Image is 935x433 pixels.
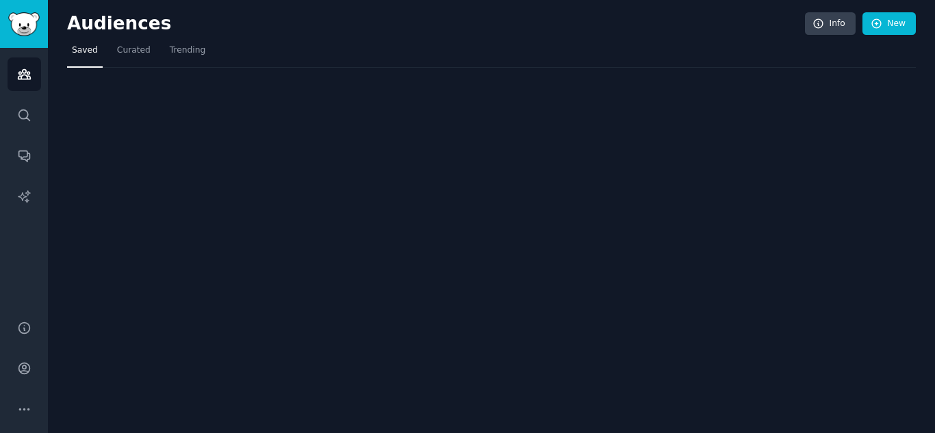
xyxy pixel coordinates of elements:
[67,40,103,68] a: Saved
[117,44,151,57] span: Curated
[112,40,155,68] a: Curated
[8,12,40,36] img: GummySearch logo
[805,12,856,36] a: Info
[165,40,210,68] a: Trending
[72,44,98,57] span: Saved
[170,44,205,57] span: Trending
[862,12,916,36] a: New
[67,13,805,35] h2: Audiences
